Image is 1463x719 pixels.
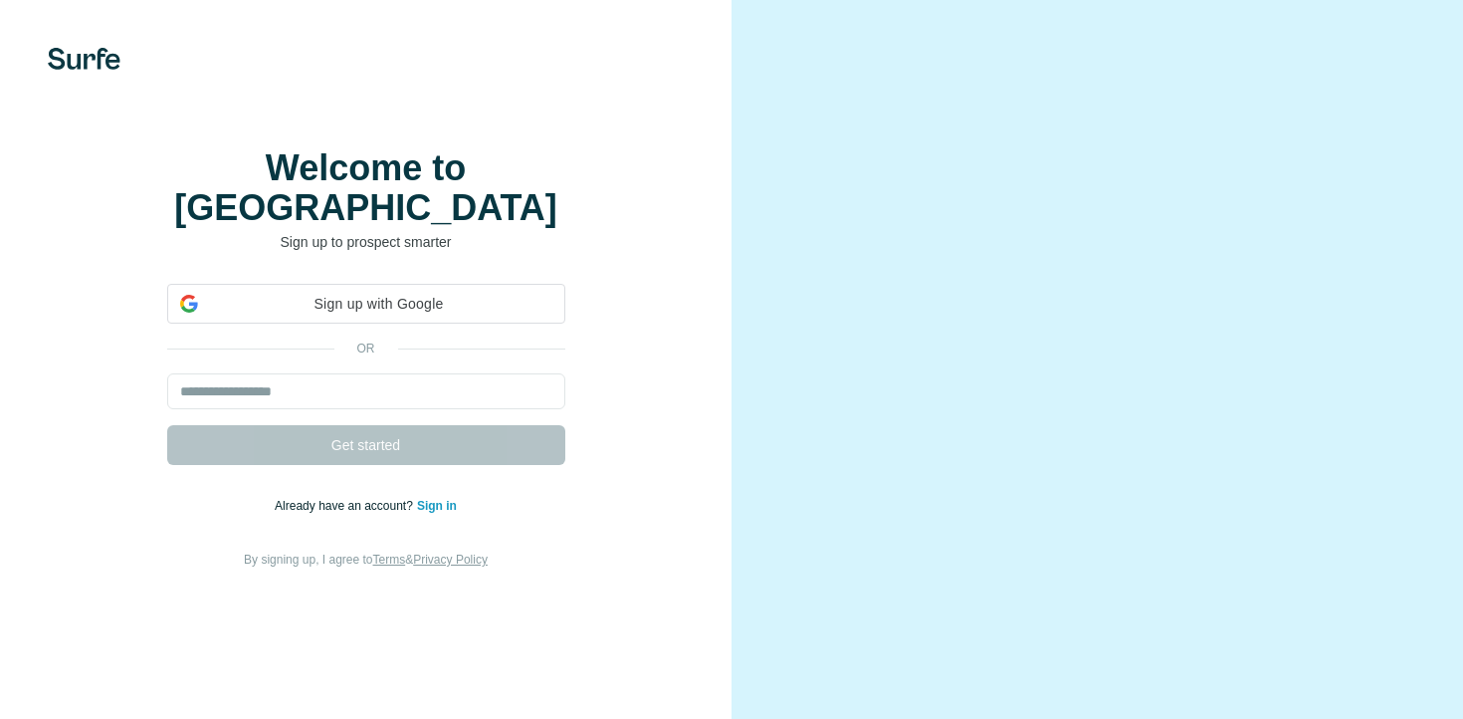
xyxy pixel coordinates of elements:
span: Already have an account? [275,499,417,513]
a: Privacy Policy [413,553,488,567]
span: Sign up with Google [206,294,552,315]
a: Sign in [417,499,457,513]
h1: Welcome to [GEOGRAPHIC_DATA] [167,148,565,228]
p: or [334,340,398,358]
div: Sign up with Google [167,284,565,324]
a: Terms [373,553,406,567]
p: Sign up to prospect smarter [167,232,565,252]
img: Surfe's logo [48,48,120,70]
span: By signing up, I agree to & [244,553,488,567]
